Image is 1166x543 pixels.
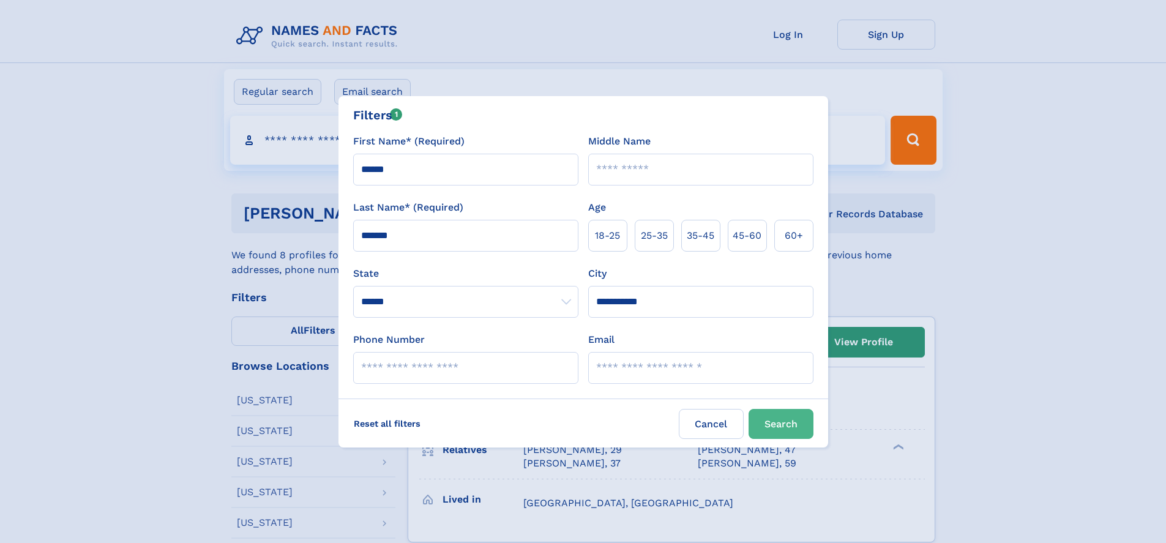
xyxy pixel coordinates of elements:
label: Reset all filters [346,409,428,438]
span: 18‑25 [595,228,620,243]
span: 25‑35 [641,228,668,243]
label: Email [588,332,615,347]
span: 45‑60 [733,228,761,243]
label: Age [588,200,606,215]
span: 35‑45 [687,228,714,243]
div: Filters [353,106,403,124]
label: Last Name* (Required) [353,200,463,215]
label: First Name* (Required) [353,134,465,149]
label: Phone Number [353,332,425,347]
label: Middle Name [588,134,651,149]
label: City [588,266,607,281]
button: Search [749,409,813,439]
span: 60+ [785,228,803,243]
label: Cancel [679,409,744,439]
label: State [353,266,578,281]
